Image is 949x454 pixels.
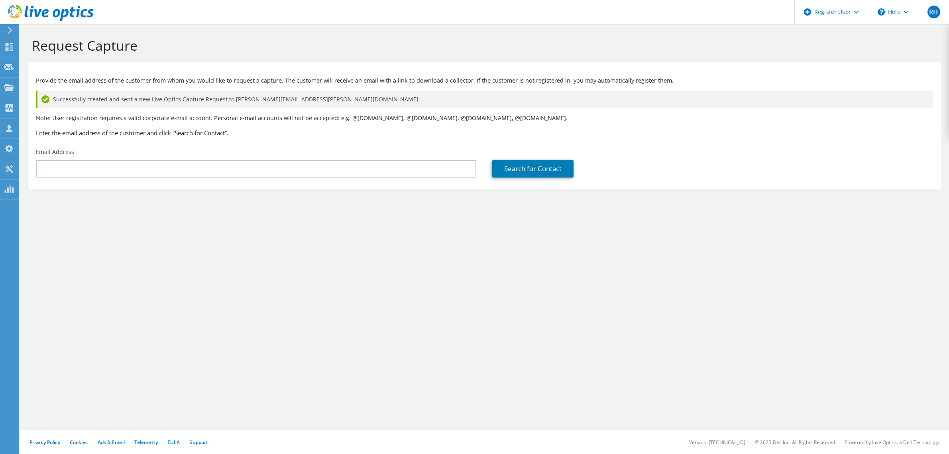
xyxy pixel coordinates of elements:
a: Support [189,439,208,446]
a: Telemetry [134,439,158,446]
h1: Request Capture [32,37,933,54]
li: Powered by Live Optics, a Dell Technology [845,439,939,446]
li: © 2025 Dell Inc. All Rights Reserved [755,439,835,446]
label: Email Address [36,148,74,156]
p: Provide the email address of the customer from whom you would like to request a capture. The cust... [36,76,933,85]
span: RH [927,6,940,18]
li: Version: [TECHNICAL_ID] [689,439,745,446]
a: Ads & Email [98,439,125,446]
p: Note: User registration requires a valid corporate e-mail account. Personal e-mail accounts will ... [36,114,933,122]
span: Successfully created and sent a new Live Optics Capture Request to [PERSON_NAME][EMAIL_ADDRESS][P... [53,95,419,104]
a: Search for Contact [492,160,574,178]
h3: Enter the email address of the customer and click “Search for Contact”. [36,128,933,137]
svg: \n [878,8,885,16]
a: Cookies [70,439,88,446]
a: Privacy Policy [29,439,60,446]
a: EULA [167,439,180,446]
